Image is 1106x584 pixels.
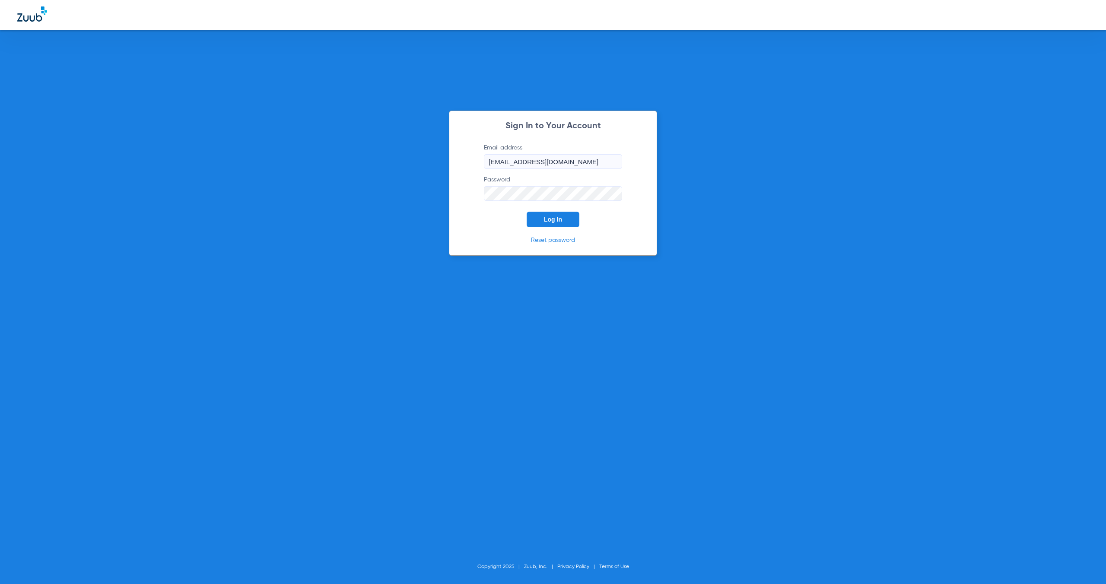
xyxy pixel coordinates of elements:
a: Reset password [531,237,575,243]
a: Terms of Use [599,564,629,569]
img: Zuub Logo [17,6,47,22]
input: Email address [484,154,622,169]
span: Log In [544,216,562,223]
li: Zuub, Inc. [524,562,557,571]
iframe: Chat Widget [1063,543,1106,584]
button: Log In [527,212,579,227]
li: Copyright 2025 [477,562,524,571]
a: Privacy Policy [557,564,589,569]
input: Password [484,186,622,201]
h2: Sign In to Your Account [471,122,635,130]
label: Email address [484,143,622,169]
label: Password [484,175,622,201]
